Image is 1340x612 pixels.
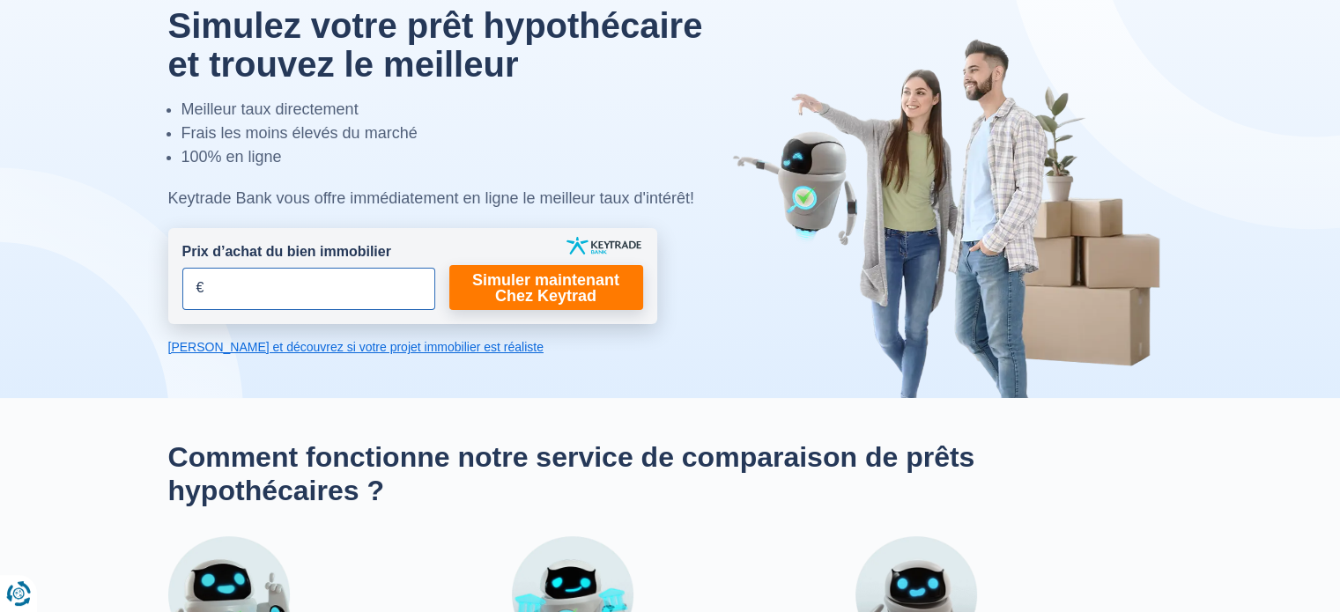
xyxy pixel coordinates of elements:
div: Keytrade Bank vous offre immédiatement en ligne le meilleur taux d'intérêt! [168,187,744,210]
h2: Comment fonctionne notre service de comparaison de prêts hypothécaires ? [168,440,1173,508]
li: Frais les moins élevés du marché [181,122,744,145]
span: € [196,278,204,299]
a: Simuler maintenant Chez Keytrad [449,265,643,310]
label: Prix d’achat du bien immobilier [182,242,391,262]
img: keytrade [566,237,641,254]
li: Meilleur taux directement [181,98,744,122]
img: image-hero [732,37,1173,398]
h1: Simulez votre prêt hypothécaire et trouvez le meilleur [168,6,744,84]
li: 100% en ligne [181,145,744,169]
a: [PERSON_NAME] et découvrez si votre projet immobilier est réaliste [168,338,657,356]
